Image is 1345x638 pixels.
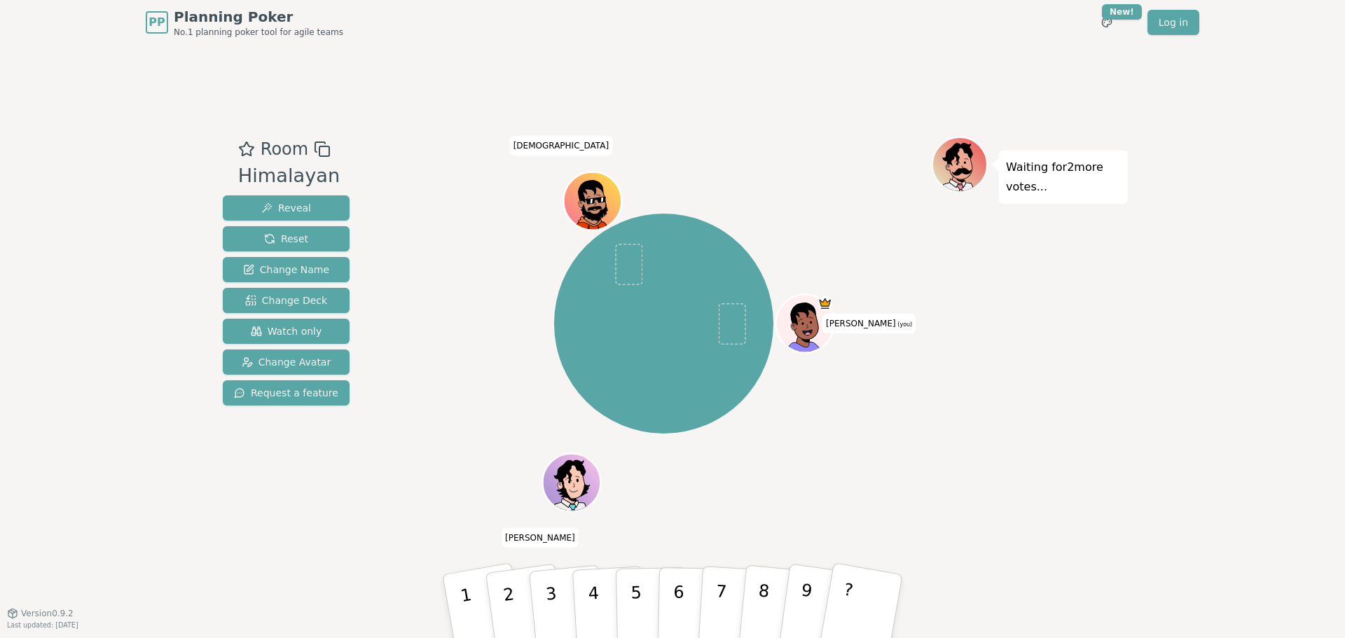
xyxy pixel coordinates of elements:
[174,7,343,27] span: Planning Poker
[502,528,579,548] span: Click to change your name
[1094,10,1119,35] button: New!
[21,608,74,619] span: Version 0.9.2
[223,257,350,282] button: Change Name
[223,319,350,344] button: Watch only
[778,296,833,351] button: Click to change your avatar
[242,355,331,369] span: Change Avatar
[896,321,913,328] span: (you)
[245,293,327,307] span: Change Deck
[264,232,308,246] span: Reset
[174,27,343,38] span: No.1 planning poker tool for agile teams
[7,608,74,619] button: Version0.9.2
[261,201,311,215] span: Reveal
[223,226,350,251] button: Reset
[261,137,308,162] span: Room
[223,349,350,375] button: Change Avatar
[223,288,350,313] button: Change Deck
[238,162,340,190] div: Himalayan
[822,314,916,333] span: Click to change your name
[146,7,343,38] a: PPPlanning PokerNo.1 planning poker tool for agile teams
[243,263,329,277] span: Change Name
[1102,4,1142,20] div: New!
[149,14,165,31] span: PP
[223,195,350,221] button: Reveal
[223,380,350,405] button: Request a feature
[251,324,322,338] span: Watch only
[818,296,833,311] span: Souvik is the host
[234,386,338,400] span: Request a feature
[238,137,255,162] button: Add as favourite
[1147,10,1199,35] a: Log in
[510,136,612,155] span: Click to change your name
[1006,158,1121,197] p: Waiting for 2 more votes...
[7,621,78,629] span: Last updated: [DATE]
